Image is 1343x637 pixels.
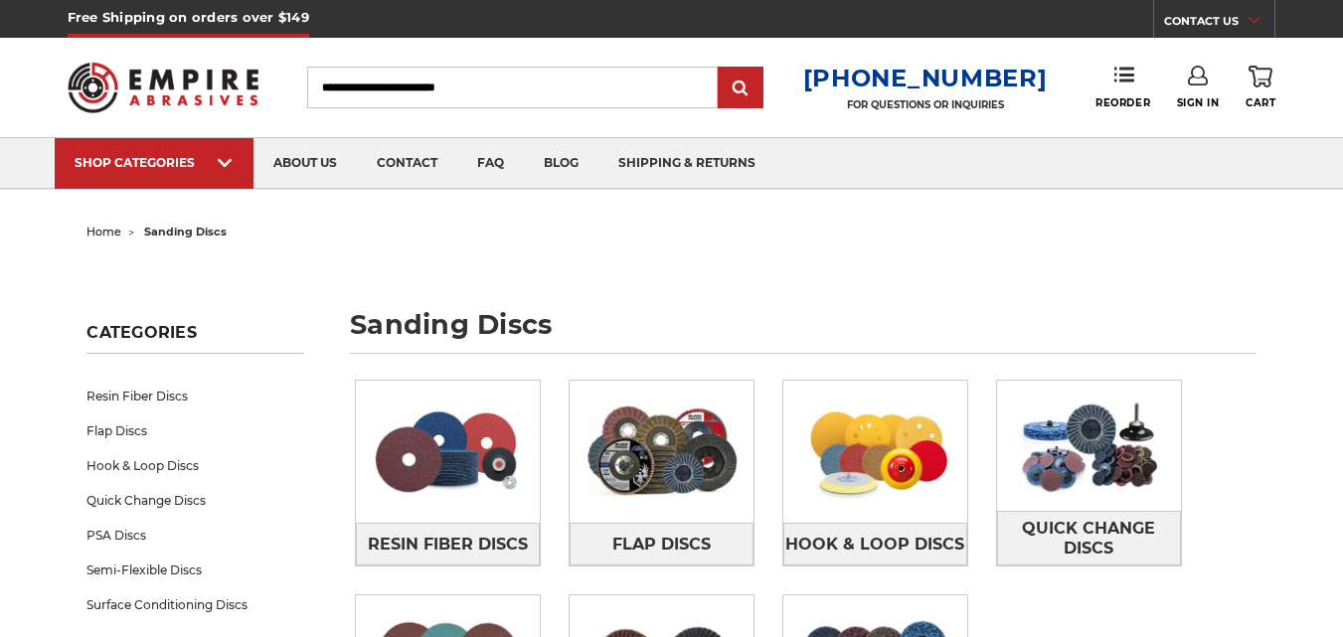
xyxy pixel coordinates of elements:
a: CONTACT US [1164,10,1274,38]
span: Quick Change Discs [998,512,1180,565]
img: Quick Change Discs [997,381,1181,511]
a: Semi-Flexible Discs [86,553,303,587]
h5: Categories [86,323,303,354]
a: home [86,225,121,239]
span: Resin Fiber Discs [368,528,528,561]
img: Empire Abrasives [68,50,258,124]
a: Reorder [1095,66,1150,108]
span: Reorder [1095,96,1150,109]
p: FOR QUESTIONS OR INQUIRIES [803,98,1048,111]
a: Quick Change Discs [86,483,303,518]
a: Hook & Loop Discs [86,448,303,483]
a: blog [524,138,598,189]
a: faq [457,138,524,189]
a: Resin Fiber Discs [356,523,540,565]
img: Resin Fiber Discs [356,387,540,517]
a: PSA Discs [86,518,303,553]
a: shipping & returns [598,138,775,189]
a: Flap Discs [570,523,754,565]
img: Flap Discs [570,387,754,517]
a: Resin Fiber Discs [86,379,303,413]
a: contact [357,138,457,189]
a: [PHONE_NUMBER] [803,64,1048,92]
a: Surface Conditioning Discs [86,587,303,622]
img: Hook & Loop Discs [783,387,967,517]
h1: sanding discs [350,311,1257,354]
span: Hook & Loop Discs [785,528,964,561]
span: Flap Discs [612,528,711,561]
input: Submit [721,69,760,108]
a: Quick Change Discs [997,511,1181,565]
a: about us [253,138,357,189]
a: Cart [1246,66,1275,109]
div: SHOP CATEGORIES [75,155,234,170]
span: sanding discs [144,225,227,239]
span: Sign In [1177,96,1220,109]
a: Hook & Loop Discs [783,523,967,565]
span: Cart [1246,96,1275,109]
a: Flap Discs [86,413,303,448]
